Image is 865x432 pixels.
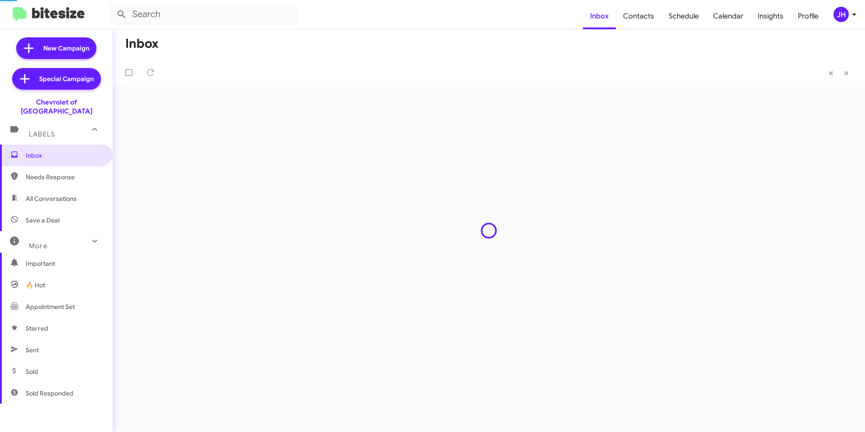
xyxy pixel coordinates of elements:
a: Insights [751,3,791,29]
span: Sold Responded [26,389,73,398]
span: Save a Deal [26,216,59,225]
a: Inbox [583,3,616,29]
span: 🔥 Hot [26,281,45,290]
a: Contacts [616,3,661,29]
span: Needs Response [26,173,102,182]
a: Profile [791,3,826,29]
button: Previous [823,64,839,82]
span: New Campaign [43,44,89,53]
span: All Conversations [26,194,77,203]
a: Schedule [661,3,706,29]
button: Next [838,64,854,82]
span: Important [26,259,102,268]
div: JH [833,7,849,22]
span: Labels [29,130,55,138]
input: Search [109,4,298,25]
span: Inbox [26,151,102,160]
span: Sent [26,346,39,355]
span: » [844,67,849,78]
a: Special Campaign [12,68,101,90]
span: Sold [26,367,38,376]
a: New Campaign [16,37,96,59]
span: Starred [26,324,48,333]
span: « [829,67,833,78]
span: More [29,242,47,250]
h1: Inbox [125,36,159,51]
button: JH [826,7,855,22]
nav: Page navigation example [824,64,854,82]
a: Calendar [706,3,751,29]
span: Appointment Set [26,302,75,311]
span: Special Campaign [39,74,94,83]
